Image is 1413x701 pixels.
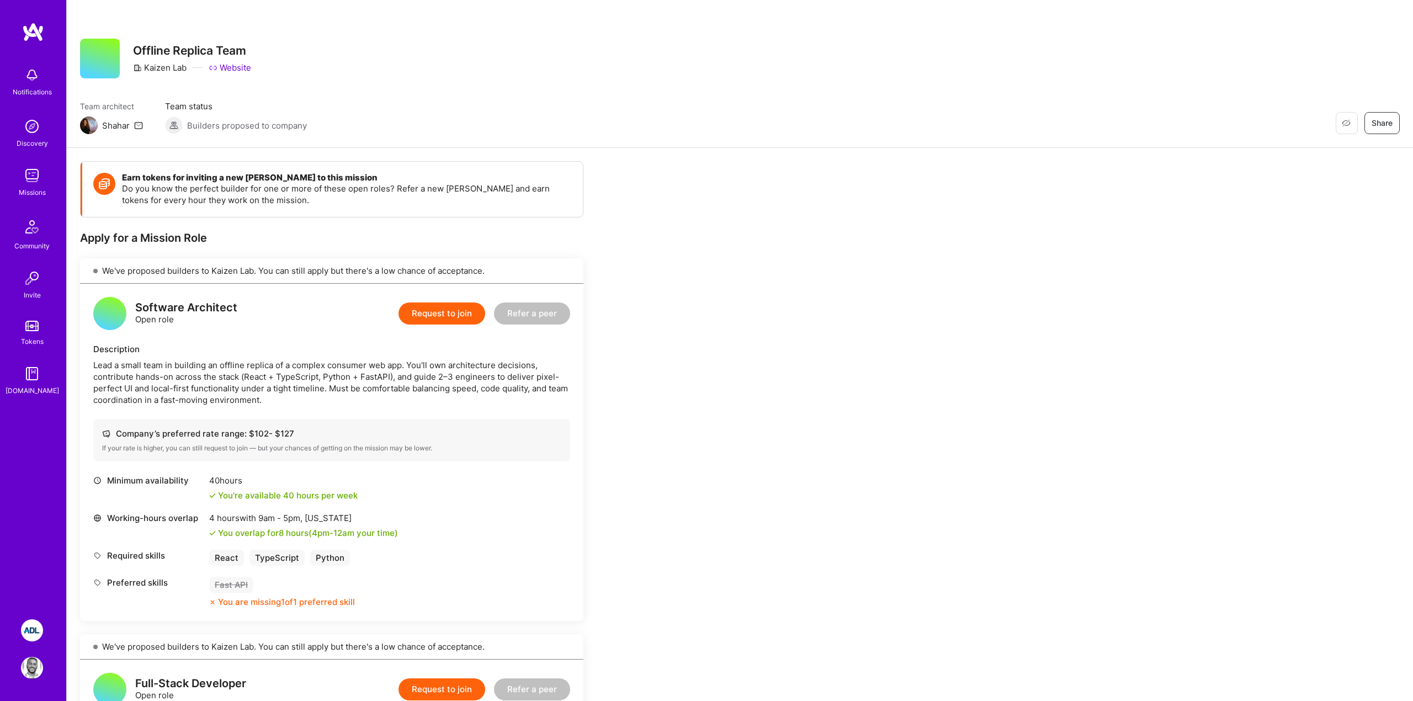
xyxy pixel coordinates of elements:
span: 9am - 5pm , [256,513,305,523]
div: Apply for a Mission Role [80,231,583,245]
div: Company’s preferred rate range: $ 102 - $ 127 [102,428,561,439]
img: Team Architect [80,116,98,134]
a: User Avatar [18,657,46,679]
div: If your rate is higher, you can still request to join — but your chances of getting on the missio... [102,444,561,453]
div: You're available 40 hours per week [209,490,358,501]
img: Invite [21,267,43,289]
button: Refer a peer [494,302,570,325]
div: Full-Stack Developer [135,678,246,689]
i: icon Cash [102,429,110,438]
img: logo [22,22,44,42]
span: Builders proposed to company [187,120,307,131]
div: Preferred skills [93,577,204,588]
img: teamwork [21,164,43,187]
div: Invite [24,289,41,301]
i: icon Check [209,530,216,537]
div: We've proposed builders to Kaizen Lab. You can still apply but there's a low chance of acceptance. [80,634,583,660]
button: Request to join [399,678,485,700]
div: Working-hours overlap [93,512,204,524]
div: You overlap for 8 hours ( your time) [218,527,398,539]
img: Builders proposed to company [165,116,183,134]
div: Notifications [13,86,52,98]
h4: Earn tokens for inviting a new [PERSON_NAME] to this mission [122,173,572,183]
div: Shahar [102,120,130,131]
img: guide book [21,363,43,385]
div: Tokens [21,336,44,347]
div: We've proposed builders to Kaizen Lab. You can still apply but there's a low chance of acceptance. [80,258,583,284]
a: ADL: Technology Modernization Sprint 1 [18,619,46,641]
i: icon Tag [93,578,102,587]
span: Team status [165,100,307,112]
button: Request to join [399,302,485,325]
a: Website [209,62,251,73]
img: tokens [25,321,39,331]
span: Share [1372,118,1393,129]
div: Software Architect [135,302,237,314]
div: Missions [19,187,46,198]
img: Token icon [93,173,115,195]
div: Discovery [17,137,48,149]
div: Fast API [209,577,253,593]
img: discovery [21,115,43,137]
h3: Offline Replica Team [133,44,251,57]
span: 4pm - 12am [312,528,354,538]
img: ADL: Technology Modernization Sprint 1 [21,619,43,641]
div: [DOMAIN_NAME] [6,385,59,396]
span: Team architect [80,100,143,112]
div: TypeScript [249,550,305,566]
p: Do you know the perfect builder for one or more of these open roles? Refer a new [PERSON_NAME] an... [122,183,572,206]
div: Lead a small team in building an offline replica of a complex consumer web app. You'll own archit... [93,359,570,406]
img: Community [19,214,45,240]
i: icon CloseOrange [209,599,216,606]
button: Refer a peer [494,678,570,700]
i: icon World [93,514,102,522]
div: You are missing 1 of 1 preferred skill [218,596,355,608]
img: bell [21,64,43,86]
div: Kaizen Lab [133,62,187,73]
i: icon CompanyGray [133,63,142,72]
div: 4 hours with [US_STATE] [209,512,398,524]
div: Open role [135,678,246,701]
div: Required skills [93,550,204,561]
div: React [209,550,244,566]
i: icon EyeClosed [1342,119,1351,128]
div: Description [93,343,570,355]
div: 40 hours [209,475,358,486]
div: Python [310,550,350,566]
div: Community [14,240,50,252]
i: icon Tag [93,551,102,560]
i: icon Mail [134,121,143,130]
img: User Avatar [21,657,43,679]
i: icon Check [209,492,216,499]
div: Open role [135,302,237,325]
i: icon Clock [93,476,102,485]
div: Minimum availability [93,475,204,486]
button: Share [1364,112,1400,134]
